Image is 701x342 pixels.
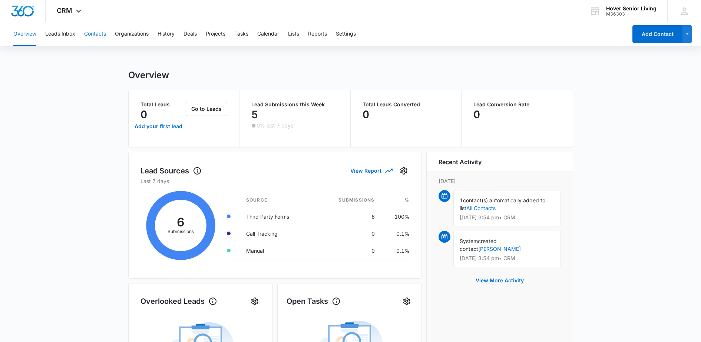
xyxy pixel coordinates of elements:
p: [DATE] 3:54 pm • CRM [460,215,555,220]
span: contact(s) automatically added to list [460,197,545,211]
td: 100% [381,208,410,225]
p: 0% last 7 days [257,123,293,128]
button: Leads Inbox [45,22,75,46]
a: Add your first lead [133,117,185,135]
th: % [381,192,410,208]
h1: Overview [128,70,169,81]
button: Settings [398,165,410,177]
button: View Report [350,164,392,177]
td: Call Tracking [240,225,315,242]
p: Lead Submissions this Week [251,102,338,107]
p: 5 [251,109,258,120]
button: Overview [13,22,36,46]
div: account name [606,6,657,11]
td: 0 [315,242,381,259]
p: Total Leads [140,102,185,107]
button: Calendar [257,22,279,46]
p: 0 [363,109,369,120]
button: Reports [308,22,327,46]
span: created contact [460,238,497,252]
button: Settings [401,295,413,307]
button: Go to Leads [186,102,227,116]
a: All Contacts [466,205,496,211]
button: Deals [183,22,197,46]
p: [DATE] [439,177,561,185]
h1: Lead Sources [140,165,202,176]
td: Manual [240,242,315,259]
button: Tasks [234,22,248,46]
td: 0.1% [381,225,410,242]
td: 6 [315,208,381,225]
button: History [158,22,175,46]
span: 1 [460,197,463,203]
button: Settings [249,295,261,307]
a: Go to Leads [186,106,227,112]
div: account id [606,11,657,17]
span: CRM [57,7,72,14]
a: [PERSON_NAME] [478,246,521,252]
p: [DATE] 3:54 pm • CRM [460,256,555,261]
p: Last 7 days [140,177,410,185]
p: Lead Conversion Rate [473,102,561,107]
td: 0 [315,225,381,242]
button: Lists [288,22,299,46]
button: View More Activity [468,272,531,289]
h1: Overlooked Leads [140,296,217,307]
h1: Open Tasks [287,296,341,307]
p: Total Leads Converted [363,102,450,107]
button: Contacts [84,22,106,46]
h6: Recent Activity [439,157,482,166]
span: System [460,238,478,244]
button: Add Contact [632,25,682,43]
button: Projects [206,22,225,46]
th: Source [240,192,315,208]
td: 0.1% [381,242,410,259]
td: Third Party Forms [240,208,315,225]
th: Submissions [315,192,381,208]
p: 0 [140,109,147,120]
p: 0 [473,109,480,120]
button: Settings [336,22,356,46]
button: Organizations [115,22,149,46]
